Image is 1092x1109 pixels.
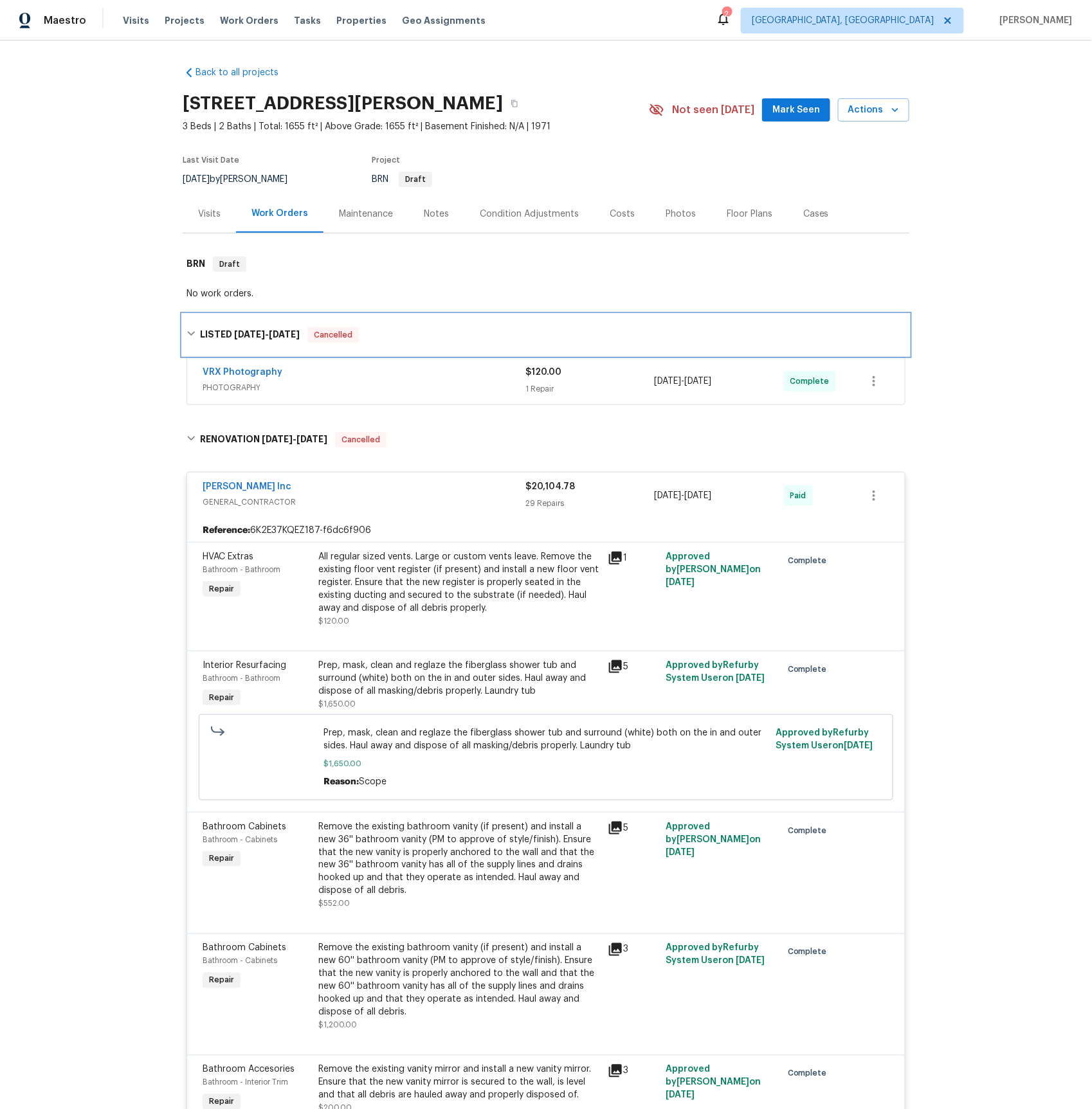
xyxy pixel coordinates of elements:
[183,314,909,356] div: LISTED [DATE]-[DATE]Cancelled
[685,491,712,500] span: [DATE]
[324,757,769,770] span: $1,650.00
[736,957,765,966] span: [DATE]
[183,156,239,164] span: Last Visit Date
[424,208,449,221] div: Notes
[788,824,832,837] span: Complete
[666,848,695,857] span: [DATE]
[183,97,503,110] h2: [STREET_ADDRESS][PERSON_NAME]
[372,175,432,184] span: BRN
[610,208,635,221] div: Costs
[200,327,300,343] h6: LISTED
[318,550,600,615] div: All regular sized vents. Large or custom vents leave. Remove the existing floor vent register (if...
[525,383,655,395] div: 1 Repair
[666,208,696,221] div: Photos
[262,435,293,444] span: [DATE]
[251,207,308,220] div: Work Orders
[339,208,393,221] div: Maintenance
[203,368,282,377] a: VRX Photography
[183,175,210,184] span: [DATE]
[204,974,239,987] span: Repair
[318,1022,357,1029] span: $1,200.00
[203,661,286,670] span: Interior Resurfacing
[525,482,575,491] span: $20,104.78
[608,1063,658,1079] div: 3
[187,519,905,542] div: 6K2E37KQEZ187-f6dc6f906
[234,330,300,339] span: -
[359,777,387,786] span: Scope
[183,66,306,79] a: Back to all projects
[736,674,765,683] span: [DATE]
[204,691,239,704] span: Repair
[203,496,525,509] span: GENERAL_CONTRACTOR
[214,258,245,271] span: Draft
[608,550,658,566] div: 1
[666,1091,695,1100] span: [DATE]
[722,8,731,21] div: 2
[608,659,658,674] div: 5
[788,554,832,567] span: Complete
[318,1063,600,1102] div: Remove the existing vanity mirror and install a new vanity mirror. Ensure that the new vanity mir...
[788,663,832,676] span: Complete
[336,433,385,446] span: Cancelled
[655,489,712,502] span: -
[203,1079,288,1086] span: Bathroom - Interior Trim
[318,617,349,625] span: $120.00
[262,435,327,444] span: -
[203,944,286,953] span: Bathroom Cabinets
[655,491,682,500] span: [DATE]
[790,489,812,502] span: Paid
[234,330,265,339] span: [DATE]
[203,524,250,537] b: Reference:
[183,120,649,133] span: 3 Beds | 2 Baths | Total: 1655 ft² | Above Grade: 1655 ft² | Basement Finished: N/A | 1971
[788,1067,832,1080] span: Complete
[848,102,899,118] span: Actions
[203,566,280,573] span: Bathroom - Bathroom
[666,578,695,587] span: [DATE]
[296,435,327,444] span: [DATE]
[666,661,765,683] span: Approved by Refurby System User on
[318,659,600,698] div: Prep, mask, clean and reglaze the fiberglass shower tub and surround (white) both on the in and o...
[772,102,820,118] span: Mark Seen
[608,942,658,957] div: 3
[752,14,934,27] span: [GEOGRAPHIC_DATA], [GEOGRAPHIC_DATA]
[204,582,239,595] span: Repair
[480,208,579,221] div: Condition Adjustments
[318,942,600,1019] div: Remove the existing bathroom vanity (if present) and install a new 60'' bathroom vanity (PM to ap...
[203,674,280,682] span: Bathroom - Bathroom
[790,375,835,388] span: Complete
[318,700,356,708] span: $1,650.00
[204,852,239,865] span: Repair
[995,14,1073,27] span: [PERSON_NAME]
[324,777,359,786] span: Reason:
[608,820,658,836] div: 5
[402,14,486,27] span: Geo Assignments
[672,104,754,116] span: Not seen [DATE]
[183,244,909,285] div: BRN Draft
[318,900,350,908] span: $552.00
[727,208,772,221] div: Floor Plans
[655,377,682,386] span: [DATE]
[788,946,832,959] span: Complete
[203,822,286,831] span: Bathroom Cabinets
[838,98,909,122] button: Actions
[655,375,712,388] span: -
[776,728,873,750] span: Approved by Refurby System User on
[123,14,149,27] span: Visits
[666,944,765,966] span: Approved by Refurby System User on
[220,14,278,27] span: Work Orders
[203,482,291,491] a: [PERSON_NAME] Inc
[503,92,526,115] button: Copy Address
[525,368,561,377] span: $120.00
[203,1065,295,1074] span: Bathroom Accesories
[198,208,221,221] div: Visits
[203,957,277,965] span: Bathroom - Cabinets
[666,552,761,587] span: Approved by [PERSON_NAME] on
[203,552,253,561] span: HVAC Extras
[203,836,277,843] span: Bathroom - Cabinets
[336,14,387,27] span: Properties
[187,257,205,272] h6: BRN
[666,1065,761,1100] span: Approved by [PERSON_NAME] on
[183,419,909,460] div: RENOVATION [DATE]-[DATE]Cancelled
[525,497,655,510] div: 29 Repairs
[400,176,431,183] span: Draft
